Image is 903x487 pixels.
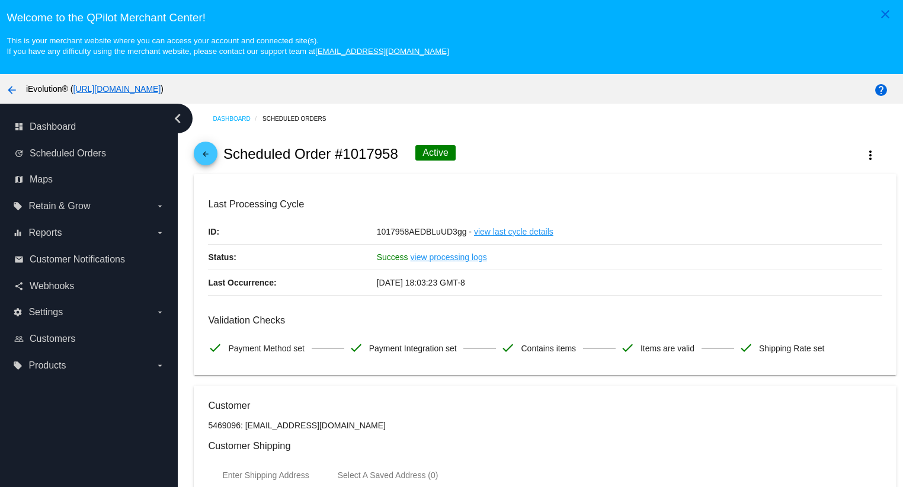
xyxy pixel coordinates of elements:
[155,201,165,211] i: arrow_drop_down
[7,36,449,56] small: This is your merchant website where you can access your account and connected site(s). If you hav...
[155,361,165,370] i: arrow_drop_down
[73,84,161,94] a: [URL][DOMAIN_NAME]
[13,361,23,370] i: local_offer
[208,421,882,430] p: 5469096: [EMAIL_ADDRESS][DOMAIN_NAME]
[30,121,76,132] span: Dashboard
[315,47,449,56] a: [EMAIL_ADDRESS][DOMAIN_NAME]
[222,470,309,480] div: Enter Shipping Address
[874,83,888,97] mat-icon: help
[759,336,825,361] span: Shipping Rate set
[411,245,487,270] a: view processing logs
[14,144,165,163] a: update Scheduled Orders
[28,201,90,212] span: Retain & Grow
[155,307,165,317] i: arrow_drop_down
[501,341,515,355] mat-icon: check
[377,252,408,262] span: Success
[14,334,24,344] i: people_outline
[739,341,753,355] mat-icon: check
[28,360,66,371] span: Products
[208,400,882,411] h3: Customer
[208,219,376,244] p: ID:
[521,336,576,361] span: Contains items
[223,146,398,162] h2: Scheduled Order #1017958
[13,201,23,211] i: local_offer
[620,341,635,355] mat-icon: check
[14,255,24,264] i: email
[14,250,165,269] a: email Customer Notifications
[878,7,892,21] mat-icon: close
[7,11,896,24] h3: Welcome to the QPilot Merchant Center!
[14,281,24,291] i: share
[5,83,19,97] mat-icon: arrow_back
[228,336,304,361] span: Payment Method set
[415,145,456,161] div: Active
[208,198,882,210] h3: Last Processing Cycle
[13,307,23,317] i: settings
[377,227,472,236] span: 1017958AEDBLuUD3gg -
[213,110,262,128] a: Dashboard
[30,281,74,291] span: Webhooks
[14,149,24,158] i: update
[377,278,465,287] span: [DATE] 18:03:23 GMT-8
[474,219,553,244] a: view last cycle details
[338,470,438,480] div: Select A Saved Address (0)
[369,336,457,361] span: Payment Integration set
[208,315,882,326] h3: Validation Checks
[208,341,222,355] mat-icon: check
[28,228,62,238] span: Reports
[26,84,164,94] span: iEvolution® ( )
[14,122,24,132] i: dashboard
[198,150,213,164] mat-icon: arrow_back
[30,148,106,159] span: Scheduled Orders
[30,174,53,185] span: Maps
[14,175,24,184] i: map
[30,334,75,344] span: Customers
[641,336,694,361] span: Items are valid
[168,109,187,128] i: chevron_left
[30,254,125,265] span: Customer Notifications
[14,117,165,136] a: dashboard Dashboard
[208,270,376,295] p: Last Occurrence:
[208,440,882,451] h3: Customer Shipping
[14,170,165,189] a: map Maps
[155,228,165,238] i: arrow_drop_down
[14,329,165,348] a: people_outline Customers
[349,341,363,355] mat-icon: check
[863,148,878,162] mat-icon: more_vert
[208,245,376,270] p: Status:
[28,307,63,318] span: Settings
[13,228,23,238] i: equalizer
[14,277,165,296] a: share Webhooks
[262,110,337,128] a: Scheduled Orders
